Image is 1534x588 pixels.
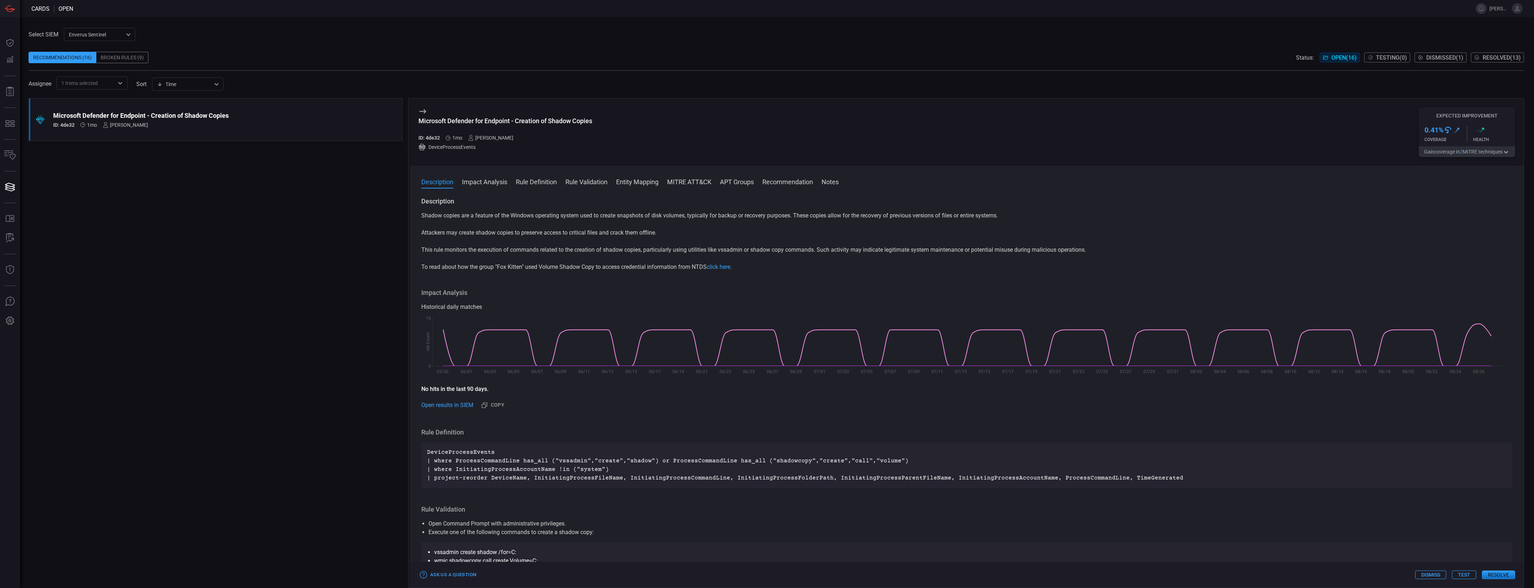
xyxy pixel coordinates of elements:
text: 07/21 [1049,369,1061,374]
text: 07/27 [1120,369,1132,374]
text: 08/26 [1473,369,1485,374]
text: 06/05 [508,369,519,374]
text: 08/18 [1379,369,1391,374]
button: Testing(0) [1364,52,1410,62]
div: Recommendations (16) [29,52,96,63]
button: APT Groups [720,177,754,186]
button: Recommendation [762,177,813,186]
text: 07/23 [1073,369,1085,374]
span: open [59,5,73,12]
p: DeviceProcessEvents | where ProcessCommandLine has_all ("vssadmin","create","shadow") or ProcessC... [427,448,1507,482]
span: Sep 02, 2025 11:50 AM [452,135,462,141]
text: 06/29 [790,369,802,374]
text: 08/22 [1426,369,1438,374]
p: To read about how the group "Fox Kitten" used Volume Shadow Copy to access credential information... [421,263,1512,271]
button: Resolved(13) [1471,52,1524,62]
h3: Impact Analysis [421,288,1512,297]
h3: Description [421,197,1512,206]
text: 07/03 [837,369,849,374]
text: 07/15 [979,369,990,374]
text: Hit Count [426,333,431,351]
div: Coverage [1424,137,1467,142]
text: 07/19 [1026,369,1037,374]
span: Sep 02, 2025 11:50 AM [87,122,97,128]
button: Open [115,78,125,88]
button: Copy [479,399,507,411]
button: Resolve [1482,571,1515,579]
span: Resolved ( 13 ) [1483,54,1521,61]
button: Open(16) [1320,52,1360,62]
span: Dismissed ( 1 ) [1426,54,1463,61]
button: Dismiss [1415,571,1446,579]
button: Inventory [1,147,19,164]
text: 07/11 [931,369,943,374]
h3: 0.41 % [1424,126,1444,134]
a: click here. [707,263,732,270]
button: Rule Definition [516,177,557,186]
text: 0 [428,364,431,369]
text: 08/12 [1308,369,1320,374]
button: Dashboard [1,34,19,51]
span: 2 [1460,149,1463,155]
div: [PERSON_NAME] [468,135,513,141]
span: 1 Items selected [61,80,98,87]
text: 06/03 [484,369,496,374]
button: Impact Analysis [462,177,507,186]
div: Historical daily matches [421,303,1512,311]
label: sort [136,81,147,87]
div: Time [157,81,212,88]
button: Detections [1,51,19,69]
h5: ID: 4de32 [418,135,440,141]
text: 07/13 [955,369,967,374]
p: Attackers may create shadow copies to preserve access to critical files and crack them offline. [421,228,1512,237]
text: 06/17 [649,369,661,374]
text: 08/14 [1332,369,1343,374]
text: 08/20 [1402,369,1414,374]
button: Rule Validation [565,177,608,186]
text: 08/24 [1449,369,1461,374]
text: 06/19 [672,369,684,374]
text: 06/09 [555,369,567,374]
text: 06/15 [625,369,637,374]
text: 07/05 [861,369,873,374]
li: Open Command Prompt with administrative privileges. [428,519,1505,528]
li: vssadmin create shadow /for=C: [434,548,1499,557]
h5: Expected Improvement [1419,113,1515,119]
text: 06/07 [531,369,543,374]
text: 16 [426,316,431,321]
div: Microsoft Defender for Endpoint - Creation of Shadow Copies [418,117,592,125]
button: Reports [1,83,19,100]
button: MITRE ATT&CK [667,177,711,186]
button: Dismissed(1) [1414,52,1467,62]
a: Open results in SIEM [421,401,473,409]
li: Execute one of the following commands to create a shadow copy: [428,528,1505,537]
text: 06/23 [720,369,731,374]
span: Cards [31,5,50,12]
button: Notes [822,177,839,186]
span: Assignee [29,80,51,87]
text: 08/10 [1285,369,1296,374]
text: 07/31 [1167,369,1179,374]
text: 08/16 [1355,369,1367,374]
text: 06/27 [767,369,778,374]
div: Microsoft Defender for Endpoint - Creation of Shadow Copies [53,112,351,119]
label: Select SIEM [29,31,59,38]
h3: Rule Validation [421,505,1512,514]
p: Shadow copies are a feature of the Windows operating system used to create snapshots of disk volu... [421,211,1512,220]
button: Rule Catalog [1,210,19,227]
strong: No hits in the last 90 days. [421,386,488,392]
span: Testing ( 0 ) [1376,54,1407,61]
button: Description [421,177,453,186]
text: 06/13 [602,369,614,374]
text: 07/29 [1143,369,1155,374]
div: DeviceProcessEvents [418,144,592,151]
text: 07/09 [908,369,920,374]
text: 08/08 [1261,369,1273,374]
button: Cards [1,179,19,196]
text: 06/01 [461,369,472,374]
text: 05/30 [437,369,448,374]
button: Ask Us A Question [1,293,19,310]
span: Open ( 16 ) [1331,54,1357,61]
text: 08/06 [1238,369,1249,374]
p: This rule monitors the execution of commands related to the creation of shadow copies, particular... [421,246,1512,254]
